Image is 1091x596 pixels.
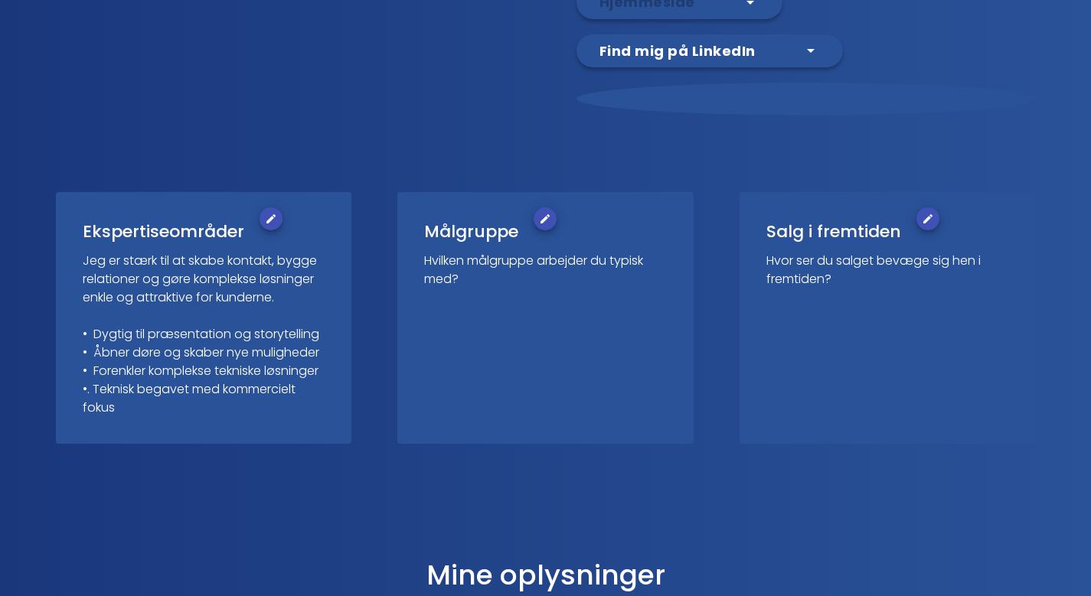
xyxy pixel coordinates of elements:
button: Edit [534,207,557,230]
p: Målgruppe [424,219,518,244]
span: Find mig på LinkedIn [599,39,756,64]
button: Edit [916,207,939,230]
p: Ekspertiseområder [83,219,244,244]
button: Edit [260,207,283,230]
button: Find mig på LinkedIn [577,34,779,68]
p: Hvor ser du salget bevæge sig hen i fremtiden? [766,252,1009,288]
p: Salg i fremtiden [766,219,901,244]
p: Mine oplysninger [56,555,1036,596]
p: Jeg er stærk til at skabe kontakt, bygge relationer og gøre komplekse løsninger enkle og attrakti... [83,252,325,417]
p: Hvilken målgruppe arbejder du typisk med? [424,252,667,288]
img: Underlay [577,83,1036,116]
a: Find mig på LinkedIn [577,43,779,56]
div: Split button [577,34,843,68]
